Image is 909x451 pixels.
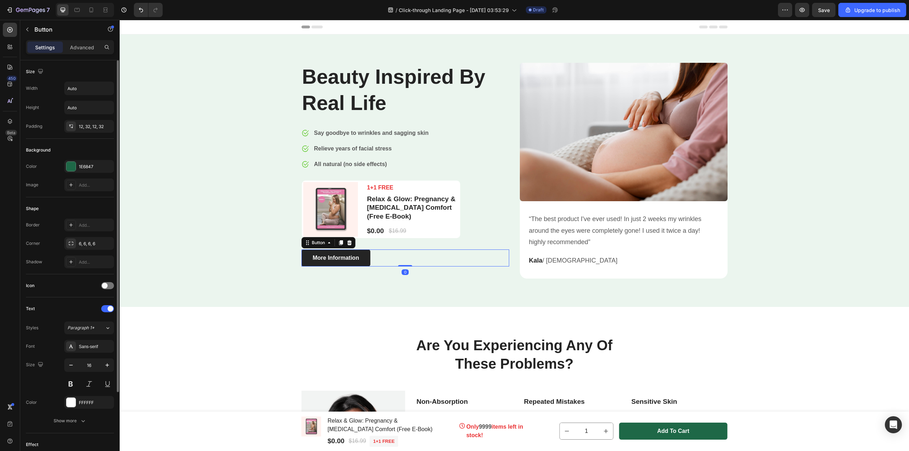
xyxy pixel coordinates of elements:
[409,235,599,246] p: / [DEMOGRAPHIC_DATA]
[228,416,247,426] div: $16.99
[26,259,42,265] div: Shadow
[838,3,906,17] button: Upgrade to publish
[26,104,39,111] div: Height
[359,404,372,410] span: 9999
[193,234,240,242] div: More Information
[400,43,608,181] img: Alt Image
[34,25,95,34] p: Button
[191,220,207,226] div: Button
[247,174,339,202] h1: Relax & Glow: Pregnancy & [MEDICAL_DATA] Comfort (Free E-Book)
[26,399,37,406] div: Color
[538,407,570,416] div: Add to cart
[79,123,112,130] div: 12, 32, 12, 32
[65,101,114,114] input: Auto
[844,6,900,14] div: Upgrade to publish
[512,378,607,386] p: Sensitive Skin
[26,306,35,312] div: Text
[533,7,544,13] span: Draft
[47,6,50,14] p: 7
[26,67,45,77] div: Size
[7,76,17,81] div: 450
[818,7,830,13] span: Save
[70,44,94,51] p: Advanced
[194,109,310,117] p: Say goodbye to wrinkles and sagging skin
[120,20,909,451] iframe: Design area
[26,163,37,170] div: Color
[26,147,50,153] div: Background
[79,222,112,229] div: Add...
[54,417,87,424] div: Show more
[79,259,112,265] div: Add...
[247,206,265,216] div: $0.00
[207,416,226,427] div: $0.00
[26,85,38,92] div: Width
[26,343,35,350] div: Font
[440,403,454,419] button: decrement
[194,125,310,133] p: Relieve years of facial stress
[65,82,114,95] input: Auto
[885,416,902,433] div: Open Intercom Messenger
[182,125,190,133] img: Alt Image
[183,44,389,96] p: Beauty Inspired By Real Life
[500,403,608,420] button: Add to cart
[26,282,34,289] div: Icon
[399,6,509,14] span: Click-through Landing Page - [DATE] 03:53:29
[247,164,338,172] p: 1+1 FREE
[26,441,38,448] div: Effect
[396,6,397,14] span: /
[5,130,17,136] div: Beta
[194,140,310,149] p: All natural (no side effects)
[182,141,190,148] img: Alt Image
[67,325,94,331] span: Paragraph 1*
[284,316,506,353] p: Are You Experiencing Any Of These Problems?
[409,193,599,228] p: “The best product I've ever used! In just 2 weeks my wrinkles around the eyes were completely gon...
[79,164,112,170] div: 1E6847
[79,400,112,406] div: FFFFFF
[26,240,40,247] div: Corner
[26,414,114,427] button: Show more
[26,182,38,188] div: Image
[35,44,55,51] p: Settings
[812,3,835,17] button: Save
[26,222,40,228] div: Border
[79,182,112,188] div: Add...
[268,207,287,216] div: $16.99
[26,360,45,370] div: Size
[79,343,112,350] div: Sans-serif
[134,3,163,17] div: Undo/Redo
[409,237,423,244] strong: Kala
[282,249,289,255] div: 0
[182,230,251,247] button: More Information
[182,109,190,117] img: Alt Image
[3,3,53,17] button: 7
[26,205,39,212] div: Shape
[207,396,316,414] h1: Relax & Glow: Pregnancy & [MEDICAL_DATA] Comfort (Free E-Book)
[26,325,38,331] div: Styles
[454,403,479,419] input: quantity
[64,321,114,334] button: Paragraph 1*
[254,418,275,425] p: 1+1 FREE
[26,123,42,130] div: Padding
[404,378,500,386] p: Repeated Mistakes
[347,403,420,420] p: Only items left in stock!
[297,378,392,386] p: Non-Absorption
[79,241,112,247] div: 6, 6, 6, 6
[479,403,494,419] button: increment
